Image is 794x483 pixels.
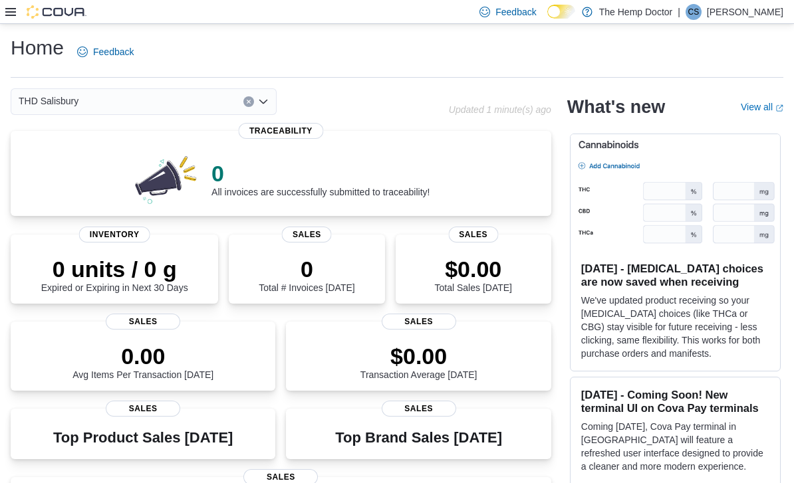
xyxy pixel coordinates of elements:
span: CS [688,4,700,20]
span: Feedback [495,5,536,19]
div: Total # Invoices [DATE] [259,256,354,293]
p: $0.00 [360,343,477,369]
p: Coming [DATE], Cova Pay terminal in [GEOGRAPHIC_DATA] will feature a refreshed user interface des... [581,420,769,473]
div: Cindy Shade [686,4,702,20]
div: Avg Items Per Transaction [DATE] [72,343,213,380]
img: Cova [27,5,86,19]
input: Dark Mode [547,5,575,19]
div: All invoices are successfully submitted to traceability! [211,160,430,197]
span: Inventory [79,227,150,242]
span: Feedback [93,45,134,58]
div: Transaction Average [DATE] [360,343,477,380]
p: Updated 1 minute(s) ago [449,104,551,115]
span: Sales [448,227,498,242]
h2: What's new [567,96,665,118]
span: Sales [106,401,180,417]
div: Total Sales [DATE] [435,256,512,293]
button: Open list of options [258,96,269,107]
svg: External link [775,104,783,112]
p: [PERSON_NAME] [707,4,783,20]
a: Feedback [72,39,139,65]
p: 0 [259,256,354,282]
h1: Home [11,35,64,61]
span: THD Salisbury [19,93,78,109]
span: Traceability [239,123,323,139]
img: 0 [132,152,201,205]
p: | [678,4,680,20]
p: $0.00 [435,256,512,282]
a: View allExternal link [741,102,783,112]
p: We've updated product receiving so your [MEDICAL_DATA] choices (like THCa or CBG) stay visible fo... [581,294,769,360]
h3: [DATE] - Coming Soon! New terminal UI on Cova Pay terminals [581,388,769,415]
span: Sales [282,227,332,242]
span: Sales [106,314,180,330]
h3: [DATE] - [MEDICAL_DATA] choices are now saved when receiving [581,262,769,288]
p: The Hemp Doctor [599,4,672,20]
button: Clear input [243,96,254,107]
span: Sales [382,401,456,417]
p: 0 units / 0 g [41,256,188,282]
h3: Top Brand Sales [DATE] [335,430,502,446]
div: Expired or Expiring in Next 30 Days [41,256,188,293]
h3: Top Product Sales [DATE] [53,430,233,446]
span: Sales [382,314,456,330]
p: 0.00 [72,343,213,369]
p: 0 [211,160,430,187]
